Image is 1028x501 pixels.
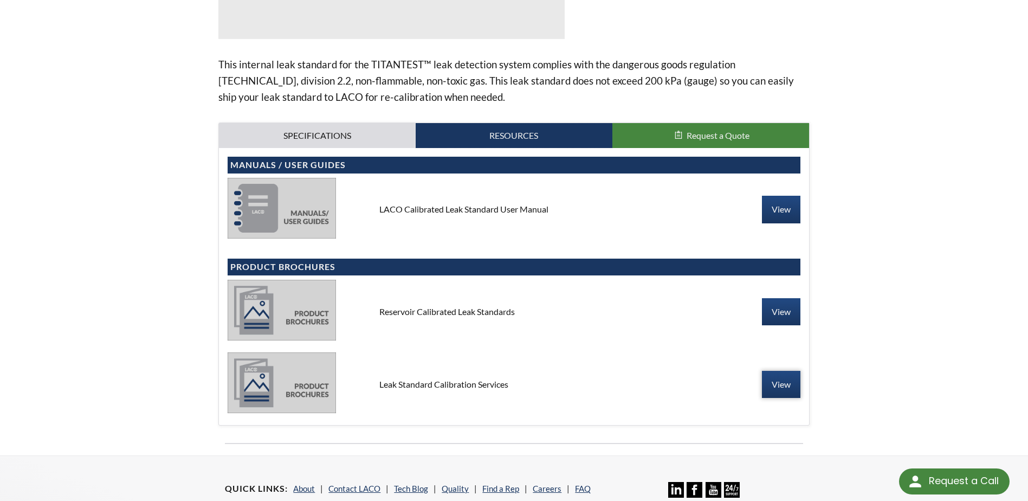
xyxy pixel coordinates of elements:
h4: Product Brochures [230,261,797,273]
h4: Quick Links [225,483,288,494]
a: Resources [416,123,612,148]
a: Tech Blog [394,484,428,493]
img: 24/7 Support Icon [724,482,740,498]
img: product_brochures-81b49242bb8394b31c113ade466a77c846893fb1009a796a1a03a1a1c57cbc37.jpg [228,352,336,413]
a: Find a Rep [482,484,519,493]
a: Contact LACO [328,484,380,493]
a: 24/7 Support [724,490,740,499]
div: Request a Call [929,468,999,493]
img: product_brochures-81b49242bb8394b31c113ade466a77c846893fb1009a796a1a03a1a1c57cbc37.jpg [228,280,336,341]
div: Reservoir Calibrated Leak Standards [371,306,657,318]
a: View [762,196,800,223]
a: View [762,298,800,325]
p: This internal leak standard for the TITANTEST™ leak detection system complies with the dangerous ... [218,56,809,105]
div: Leak Standard Calibration Services [371,378,657,390]
button: Request a Quote [612,123,809,148]
a: Careers [533,484,561,493]
a: Quality [442,484,469,493]
a: About [293,484,315,493]
h4: Manuals / User Guides [230,159,797,171]
div: Request a Call [899,468,1010,494]
img: round button [907,473,924,490]
a: View [762,371,800,398]
span: Request a Quote [687,130,749,140]
div: LACO Calibrated Leak Standard User Manual [371,203,657,215]
a: Specifications [219,123,416,148]
a: FAQ [575,484,591,493]
img: manuals-58eb83dcffeb6bffe51ad23c0c0dc674bfe46cf1c3d14eaecd86c55f24363f1d.jpg [228,178,336,239]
